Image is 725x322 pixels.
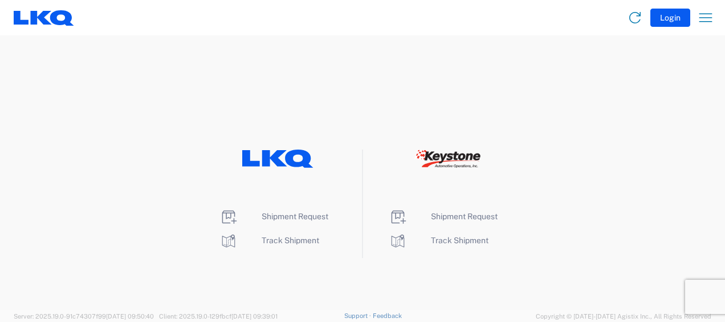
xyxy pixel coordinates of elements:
button: Login [650,9,690,27]
span: [DATE] 09:39:01 [231,313,278,320]
a: Shipment Request [219,212,328,221]
span: Track Shipment [431,236,488,245]
span: Client: 2025.19.0-129fbcf [159,313,278,320]
a: Track Shipment [219,236,319,245]
span: Copyright © [DATE]-[DATE] Agistix Inc., All Rights Reserved [536,311,711,321]
span: Server: 2025.19.0-91c74307f99 [14,313,154,320]
a: Shipment Request [389,212,498,221]
a: Support [344,312,373,319]
span: Shipment Request [262,212,328,221]
a: Feedback [373,312,402,319]
a: Track Shipment [389,236,488,245]
span: Shipment Request [431,212,498,221]
span: [DATE] 09:50:40 [106,313,154,320]
span: Track Shipment [262,236,319,245]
